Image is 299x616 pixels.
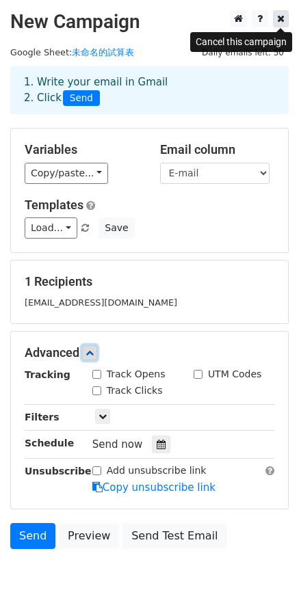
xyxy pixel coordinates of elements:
strong: Filters [25,412,60,423]
h5: Advanced [25,345,274,360]
a: Send [10,523,55,549]
span: Send now [92,438,143,451]
a: Send Test Email [122,523,226,549]
strong: Tracking [25,369,70,380]
strong: Schedule [25,438,74,448]
a: Copy unsubscribe link [92,481,216,494]
label: UTM Codes [208,367,261,381]
h2: New Campaign [10,10,289,34]
iframe: Chat Widget [231,550,299,616]
h5: Email column [160,142,275,157]
strong: Unsubscribe [25,466,92,477]
span: Send [63,90,100,107]
a: Copy/paste... [25,163,108,184]
a: 未命名的試算表 [72,47,134,57]
a: Preview [59,523,119,549]
div: 1. Write your email in Gmail 2. Click [14,75,285,106]
label: Track Opens [107,367,166,381]
h5: Variables [25,142,140,157]
button: Save [99,217,134,239]
a: Load... [25,217,77,239]
small: Google Sheet: [10,47,134,57]
div: Cancel this campaign [190,32,292,52]
div: 聊天小工具 [231,550,299,616]
label: Add unsubscribe link [107,464,207,478]
a: Daily emails left: 50 [197,47,289,57]
small: [EMAIL_ADDRESS][DOMAIN_NAME] [25,297,177,308]
a: Templates [25,198,83,212]
label: Track Clicks [107,384,163,398]
h5: 1 Recipients [25,274,274,289]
